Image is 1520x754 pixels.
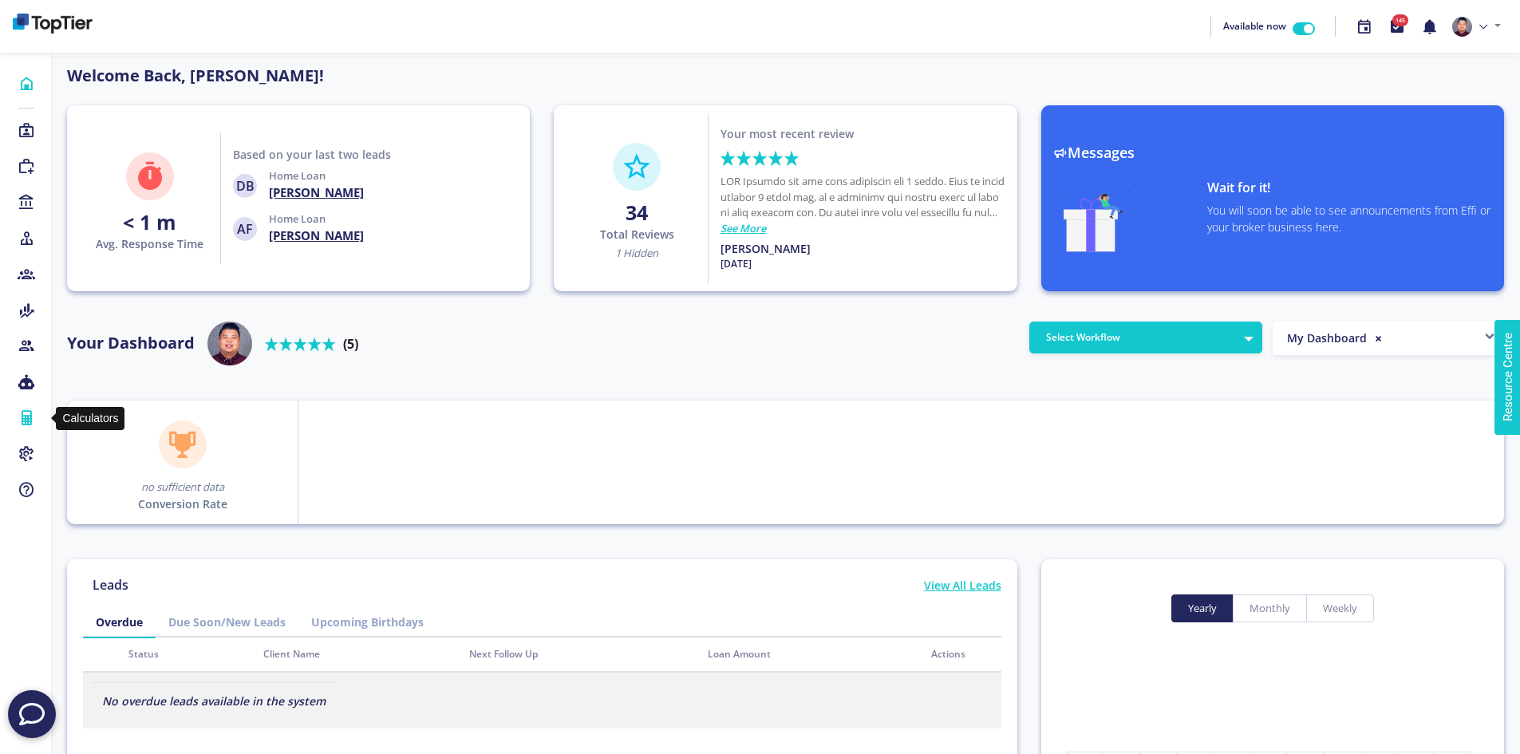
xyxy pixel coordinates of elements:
span: My Dashboard [1287,330,1367,345]
span: no sufficient data [141,480,224,494]
p: Conversion Rate [138,495,227,512]
p: Avg. Response Time [96,235,203,252]
div: Loan Amount [708,647,912,661]
span: 145 [1392,14,1408,26]
h4: [PERSON_NAME] [269,184,364,200]
a: Upcoming Birthdays [298,607,436,637]
img: user [207,322,252,366]
h4: [PERSON_NAME] [269,227,364,243]
p: LOR Ipsumdo sit ame cons adipiscin eli 1 seddo. Eius te incid utlabor 9 etdol mag, al e adminimv ... [721,174,1005,221]
div: Calculators [56,407,124,430]
img: gift [1053,180,1130,252]
p: [DATE] [721,257,752,271]
span: Home Loan [269,211,326,226]
span: 1 Hidden [615,246,658,260]
p: [PERSON_NAME] [721,240,811,257]
span: DB [233,174,257,198]
div: Client Name [263,647,450,661]
div: Status [128,647,244,661]
b: (5) [343,335,358,353]
h4: Wait for it! [1207,180,1492,195]
h3: Messages [1053,144,1492,162]
a: See More [721,221,766,236]
button: Select Workflow [1029,322,1262,353]
div: Next Follow Up [469,647,689,661]
i: No overdue leads available in the system [102,693,326,709]
div: Actions [931,647,992,661]
p: Your most recent review [721,125,854,142]
p: Total Reviews [600,226,674,243]
th: Overdue Icon [83,638,119,673]
a: Overdue [83,607,156,637]
span: Available now [1223,19,1286,33]
p: Your Dashboard [67,331,195,355]
p: You will soon be able to see announcements from Effi or your broker business here. [1207,202,1492,235]
p: Based on your last two leads [233,146,391,163]
p: Leads [83,575,138,594]
button: yearly [1171,594,1234,622]
span: Home Loan [269,168,326,183]
button: monthly [1233,594,1307,622]
img: e310ebdf-1855-410b-9d61-d1abdff0f2ad-637831748356285317.png [1452,17,1472,37]
strong: < 1 m [123,208,176,235]
p: View All Leads [924,577,1001,594]
button: weekly [1306,594,1374,622]
a: Due Soon/New Leads [156,607,298,637]
p: Welcome Back, [PERSON_NAME]! [67,64,1017,88]
strong: 34 [626,199,648,226]
button: 145 [1380,10,1413,44]
img: bd260d39-06d4-48c8-91ce-4964555bf2e4-638900413960370303.png [13,14,93,34]
a: View All Leads [924,577,1001,606]
span: Resource Centre [14,4,102,23]
span: AF [233,217,257,241]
